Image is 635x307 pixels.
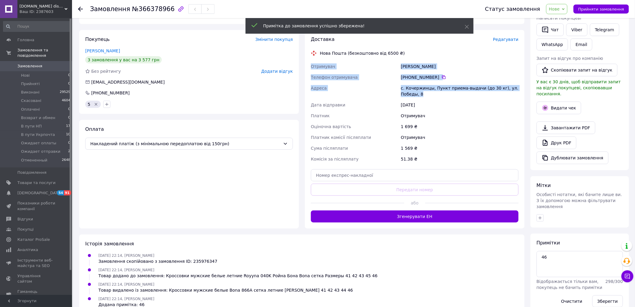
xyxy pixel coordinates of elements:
span: Прийняті [21,81,40,87]
div: Статус замовлення [485,6,540,12]
span: Оплачені [21,107,40,112]
span: Управління сайтом [17,273,56,284]
div: Повернутися назад [78,6,83,12]
span: У вас є 30 днів, щоб відправити запит на відгук покупцеві, скопіювавши посилання. [537,79,621,96]
span: 0 [68,115,70,121]
span: [DATE] 22:14, [PERSON_NAME] [98,297,154,301]
span: Відображається тільки вам, покупець не бачить примітки [537,279,602,290]
div: 1 569 ₴ [400,143,520,154]
span: Отримувач [311,64,335,69]
span: 0 [68,73,70,78]
a: Telegram [590,23,619,36]
span: Товари та послуги [17,180,56,186]
div: [DATE] [400,100,520,110]
span: Особисті нотатки, які бачите лише ви. З їх допомогою можна фільтрувати замовлення [537,192,622,209]
span: 4604 [62,98,70,103]
svg: Видалити мітку [94,102,98,107]
button: Чат з покупцем [621,270,633,282]
span: Нове [549,7,560,11]
input: Пошук [3,21,71,32]
button: Дублювати замовлення [537,152,609,164]
span: SONICR.com.ua discounter "ТВІЙ ДЕНЬ" [20,4,65,9]
span: Скасовані [21,98,41,103]
div: 1 699 ₴ [400,121,520,132]
span: Покупці [17,227,34,232]
span: В пути НП [21,124,42,129]
span: або [404,200,425,206]
span: Платник комісії післяплати [311,135,371,140]
span: Головна [17,37,34,43]
div: 51.38 ₴ [400,154,520,164]
span: Комісія за післяплату [311,157,359,161]
span: Мітки [537,183,551,188]
textarea: 46 [537,251,623,277]
span: Оціночна вартість [311,124,351,129]
span: Без рейтингу [91,69,121,74]
button: Видати чек [537,102,581,114]
span: [DATE] 22:14, [PERSON_NAME] [98,268,154,272]
div: Товар видалено із замовлення: Кроссовки мужские белые Bona 866A сетка летние [PERSON_NAME] 41 42 ... [98,287,353,293]
span: Виконані [21,90,40,95]
span: Повідомлення [17,170,47,175]
span: Платник [311,113,330,118]
span: Возврат и обмен [21,115,55,121]
span: Накладений платіж (з мінімальною передоплатою від 150грн) [90,140,281,147]
span: 2648 [62,158,70,163]
span: Адреса [311,86,327,91]
span: Інструменти веб-майстра та SEO [17,258,56,269]
input: Номер експрес-накладної [311,169,519,181]
span: Запит на відгук про компанію [537,56,603,61]
div: Отримувач [400,110,520,121]
span: 298 / 300 [606,279,623,284]
span: Гаманець компанії [17,289,56,300]
span: 10 [66,132,70,137]
span: Редагувати [493,37,519,42]
span: Нові [21,73,30,78]
span: Змінити покупця [255,37,293,42]
a: Завантажити PDF [537,121,595,134]
button: Скопіювати запит на відгук [537,64,618,76]
span: Додати відгук [261,69,293,74]
div: [PHONE_NUMBER] [401,74,519,80]
a: Viber [566,23,587,36]
span: Ожидает отправки [21,149,60,154]
div: Примітка до замовлення успішно збережена! [263,23,450,29]
span: Отмененный [21,158,47,163]
span: Написати покупцеві [537,16,581,20]
div: [PHONE_NUMBER] [91,90,130,96]
span: Прийняти замовлення [578,7,624,11]
a: [PERSON_NAME] [85,48,120,53]
span: 0 [68,107,70,112]
a: WhatsApp [537,38,568,51]
span: [DATE] 22:14, [PERSON_NAME] [98,282,154,287]
span: Дата відправки [311,103,345,107]
span: 29529 [60,90,70,95]
span: 54 [57,190,64,195]
span: В пути Укрпочта [21,132,55,137]
span: 5 [88,102,90,107]
span: Показники роботи компанії [17,201,56,211]
button: Email [570,38,592,51]
div: Нова Пошта (безкоштовно від 6500 ₴) [318,50,406,56]
span: 91 [64,190,71,195]
div: Товар додано до замовлення: Кроссовки мужские белые летние Royyna 040K Ройна Бона Bona сетка Разм... [98,273,378,279]
div: Ваш ID: 2387603 [20,9,72,14]
a: Друк PDF [537,137,576,149]
span: Ожидает оплаты [21,140,56,146]
span: Примітки [537,240,560,246]
span: Замовлення та повідомлення [17,48,72,58]
span: Каталог ProSale [17,237,50,242]
div: [PERSON_NAME] [400,61,520,72]
div: с. Кочержинцы, Пункт приема-выдачи (до 30 кг), ул. Победы, 8 [400,83,520,100]
span: 17 [66,124,70,129]
span: Замовлення [17,63,42,69]
span: Замовлення [90,5,130,13]
span: Історія замовлення [85,241,134,247]
span: Відгуки [17,216,33,222]
div: 3 замовлення у вас на 3 577 грн [85,56,162,63]
span: Аналітика [17,247,38,253]
div: Замовлення скопійовано з замовлення ID: 235976347 [98,258,217,264]
span: Оплата [85,126,104,132]
span: Покупець [85,36,110,42]
span: [EMAIL_ADDRESS][DOMAIN_NAME] [91,80,165,84]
